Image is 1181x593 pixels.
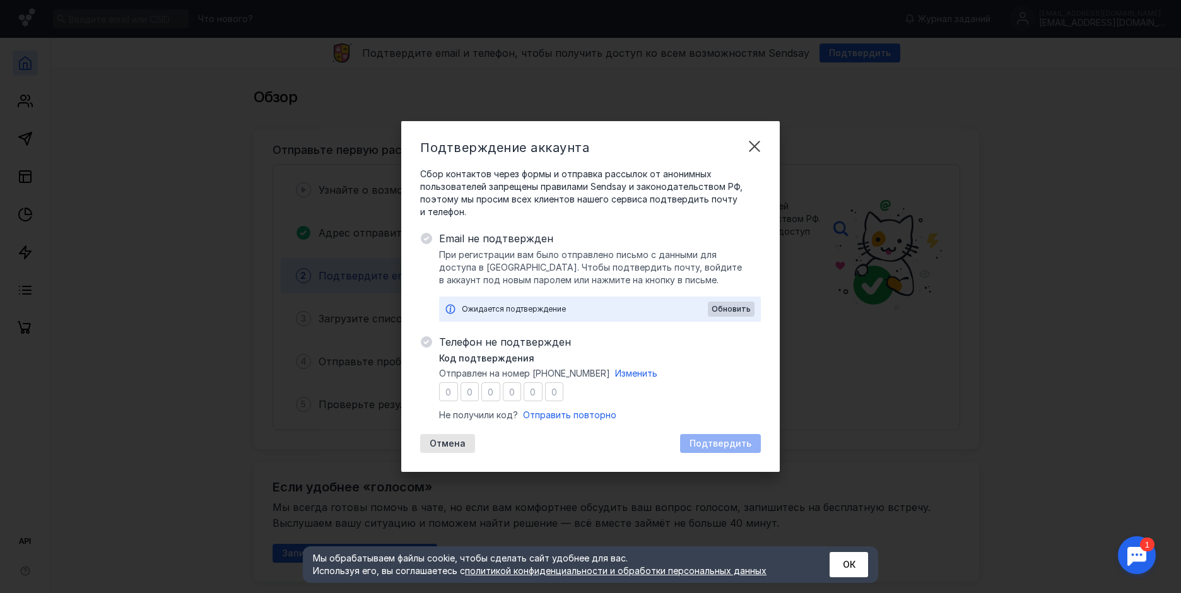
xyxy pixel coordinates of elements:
span: Изменить [615,368,657,379]
div: Мы обрабатываем файлы cookie, чтобы сделать сайт удобнее для вас. Используя его, вы соглашаетесь c [313,552,799,577]
span: Отправлен на номер [PHONE_NUMBER] [439,367,610,380]
span: Телефон не подтвержден [439,334,761,349]
input: 0 [439,382,458,401]
span: Отмена [430,438,466,449]
span: Сбор контактов через формы и отправка рассылок от анонимных пользователей запрещены правилами Sen... [420,168,761,218]
input: 0 [503,382,522,401]
input: 0 [524,382,543,401]
span: Email не подтвержден [439,231,761,246]
input: 0 [481,382,500,401]
span: Обновить [712,305,751,314]
span: Отправить повторно [523,409,616,420]
div: 1 [28,8,43,21]
button: ОК [830,552,868,577]
input: 0 [545,382,564,401]
span: Не получили код? [439,409,518,421]
span: Подтверждение аккаунта [420,140,589,155]
div: Ожидается подтверждение [462,303,708,315]
a: политикой конфиденциальности и обработки персональных данных [465,565,767,576]
button: Отмена [420,434,475,453]
span: При регистрации вам было отправлено письмо с данными для доступа в [GEOGRAPHIC_DATA]. Чтобы подтв... [439,249,761,286]
button: Обновить [708,302,755,317]
button: Отправить повторно [523,409,616,421]
input: 0 [461,382,479,401]
span: Код подтверждения [439,352,534,365]
button: Изменить [615,367,657,380]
